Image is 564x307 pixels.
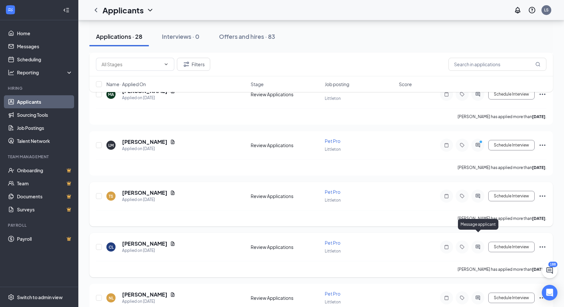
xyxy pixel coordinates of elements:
div: Review Applications [251,295,321,301]
svg: Tag [458,143,466,148]
span: Littleton [325,147,341,152]
a: DocumentsCrown [17,190,73,203]
a: SurveysCrown [17,203,73,216]
h5: [PERSON_NAME] [122,189,167,196]
h1: Applicants [102,5,144,16]
svg: ActiveChat [474,295,482,300]
h5: [PERSON_NAME] [122,240,167,247]
b: [DATE] [532,216,545,221]
div: NL [109,295,114,301]
svg: ChevronDown [164,62,169,67]
svg: Notifications [514,6,522,14]
div: Offers and hires · 83 [219,32,275,40]
svg: Document [170,190,175,195]
b: [DATE] [532,114,545,119]
svg: MagnifyingGlass [535,62,540,67]
a: Job Postings [17,121,73,134]
svg: Filter [182,60,190,68]
svg: Document [170,139,175,145]
span: Littleton [325,299,341,304]
h5: [PERSON_NAME] [122,138,167,146]
svg: Document [170,241,175,246]
svg: ChevronDown [146,6,154,14]
a: Talent Network [17,134,73,147]
svg: Ellipses [539,294,546,302]
div: CL [109,244,114,250]
svg: Note [443,295,450,300]
svg: Analysis [8,69,14,76]
svg: WorkstreamLogo [7,7,14,13]
div: Team Management [8,154,71,160]
div: Applications · 28 [96,32,142,40]
div: Open Intercom Messenger [542,285,557,300]
div: Reporting [17,69,73,76]
div: Applied on [DATE] [122,247,175,254]
span: Score [399,81,412,87]
a: OnboardingCrown [17,164,73,177]
button: Schedule Interview [488,191,535,201]
span: Littleton [325,198,341,203]
div: LM [108,143,114,148]
span: Pet Pro [325,138,340,144]
button: Schedule Interview [488,140,535,150]
svg: PrimaryDot [478,140,486,145]
button: ChatActive [542,263,557,278]
button: Schedule Interview [488,242,535,252]
div: Applied on [DATE] [122,196,175,203]
p: [PERSON_NAME] has applied more than . [458,165,546,170]
span: Name · Applied On [106,81,146,87]
p: [PERSON_NAME] has applied more than . [458,114,546,119]
div: Review Applications [251,193,321,199]
svg: Ellipses [539,141,546,149]
svg: ChevronLeft [92,6,100,14]
svg: ActiveChat [474,193,482,199]
button: Schedule Interview [488,293,535,303]
svg: Tag [458,295,466,300]
div: Switch to admin view [17,294,63,300]
svg: Ellipses [539,243,546,251]
span: Pet Pro [325,291,340,297]
p: [PERSON_NAME] has applied more than . [458,267,546,272]
a: Scheduling [17,53,73,66]
div: Message applicant [458,219,498,230]
svg: Note [443,244,450,250]
h5: [PERSON_NAME] [122,291,167,298]
a: Sourcing Tools [17,108,73,121]
div: Review Applications [251,244,321,250]
span: Pet Pro [325,189,340,195]
span: Job posting [325,81,349,87]
svg: Note [443,193,450,199]
div: Hiring [8,85,71,91]
div: LS [544,7,549,13]
button: Filter Filters [177,58,210,71]
svg: Note [443,143,450,148]
div: Applied on [DATE] [122,298,175,305]
div: Payroll [8,223,71,228]
svg: ActiveChat [474,244,482,250]
svg: QuestionInfo [528,6,536,14]
a: Applicants [17,95,73,108]
a: PayrollCrown [17,232,73,245]
input: All Stages [102,61,161,68]
div: Applied on [DATE] [122,146,175,152]
a: Messages [17,40,73,53]
div: Review Applications [251,142,321,148]
b: [DATE] [532,165,545,170]
p: [PERSON_NAME] has applied more than . [458,216,546,221]
a: Home [17,27,73,40]
svg: Collapse [63,7,70,13]
input: Search in applications [448,58,546,71]
b: [DATE] [532,267,545,272]
a: TeamCrown [17,177,73,190]
span: Pet Pro [325,240,340,246]
svg: Ellipses [539,192,546,200]
span: Littleton [325,249,341,253]
svg: ActiveChat [474,143,482,148]
svg: Tag [458,244,466,250]
span: Stage [251,81,264,87]
div: 188 [548,262,557,267]
div: Interviews · 0 [162,32,199,40]
svg: Document [170,292,175,297]
div: TS [109,193,113,199]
